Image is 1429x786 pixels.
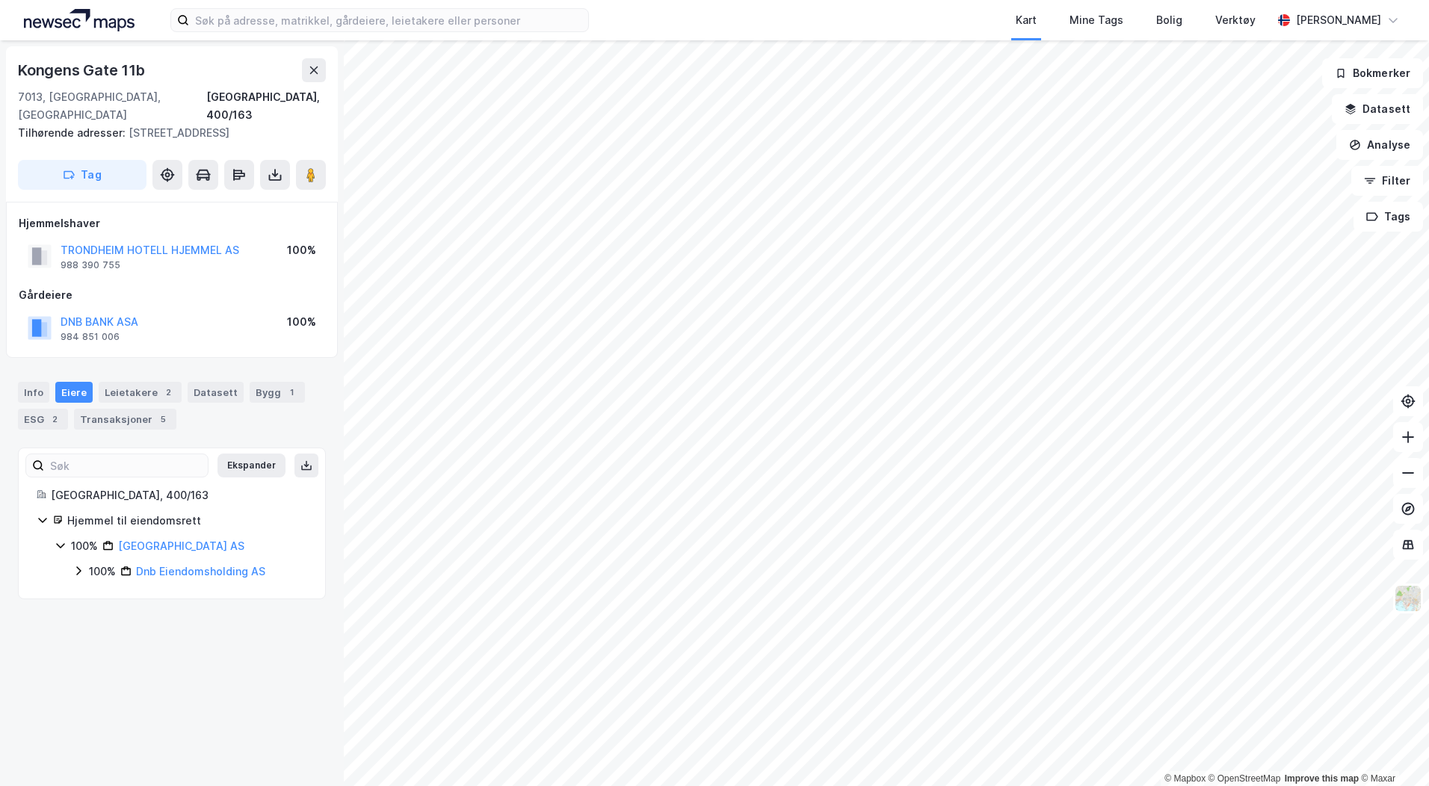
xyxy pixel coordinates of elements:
[19,286,325,304] div: Gårdeiere
[18,126,129,139] span: Tilhørende adresser:
[287,241,316,259] div: 100%
[1336,130,1423,160] button: Analyse
[18,160,146,190] button: Tag
[1156,11,1182,29] div: Bolig
[1285,773,1359,784] a: Improve this map
[74,409,176,430] div: Transaksjoner
[217,454,286,477] button: Ekspander
[47,412,62,427] div: 2
[1296,11,1381,29] div: [PERSON_NAME]
[18,409,68,430] div: ESG
[55,382,93,403] div: Eiere
[1332,94,1423,124] button: Datasett
[1354,202,1423,232] button: Tags
[155,412,170,427] div: 5
[287,313,316,331] div: 100%
[99,382,182,403] div: Leietakere
[206,88,326,124] div: [GEOGRAPHIC_DATA], 400/163
[284,385,299,400] div: 1
[61,259,120,271] div: 988 390 755
[18,58,148,82] div: Kongens Gate 11b
[1354,714,1429,786] iframe: Chat Widget
[1215,11,1256,29] div: Verktøy
[61,331,120,343] div: 984 851 006
[19,214,325,232] div: Hjemmelshaver
[18,88,206,124] div: 7013, [GEOGRAPHIC_DATA], [GEOGRAPHIC_DATA]
[1351,166,1423,196] button: Filter
[71,537,98,555] div: 100%
[18,382,49,403] div: Info
[44,454,208,477] input: Søk
[1070,11,1123,29] div: Mine Tags
[1394,584,1422,613] img: Z
[1016,11,1037,29] div: Kart
[161,385,176,400] div: 2
[250,382,305,403] div: Bygg
[189,9,588,31] input: Søk på adresse, matrikkel, gårdeiere, leietakere eller personer
[188,382,244,403] div: Datasett
[118,539,244,552] a: [GEOGRAPHIC_DATA] AS
[1164,773,1206,784] a: Mapbox
[1354,714,1429,786] div: Kontrollprogram for chat
[1322,58,1423,88] button: Bokmerker
[1209,773,1281,784] a: OpenStreetMap
[18,124,314,142] div: [STREET_ADDRESS]
[89,563,116,581] div: 100%
[136,565,265,578] a: Dnb Eiendomsholding AS
[24,9,135,31] img: logo.a4113a55bc3d86da70a041830d287a7e.svg
[51,486,307,504] div: [GEOGRAPHIC_DATA], 400/163
[67,512,307,530] div: Hjemmel til eiendomsrett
